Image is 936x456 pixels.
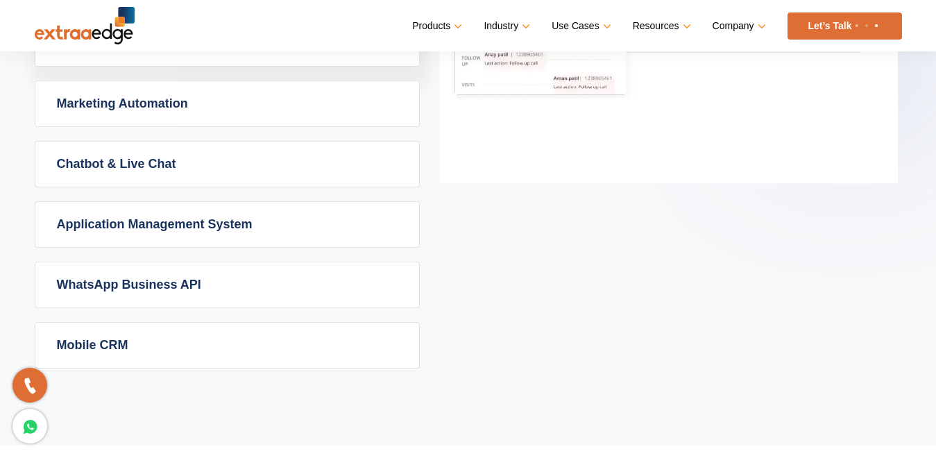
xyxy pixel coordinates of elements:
a: Mobile CRM [35,323,419,368]
a: WhatsApp Business API [35,262,419,307]
a: Chatbot & Live Chat [35,142,419,187]
a: Use Cases [552,16,608,36]
a: Resources [633,16,688,36]
a: Company [713,16,763,36]
a: Products [412,16,459,36]
a: Industry [484,16,527,36]
a: Application Management System [35,202,419,247]
a: Marketing Automation [35,81,419,126]
a: Let’s Talk [788,12,902,40]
